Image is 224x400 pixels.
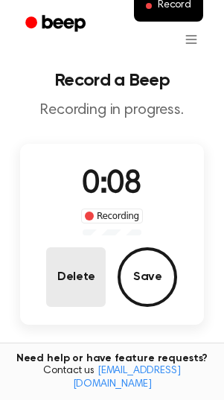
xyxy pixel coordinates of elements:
[9,365,215,391] span: Contact us
[73,366,181,390] a: [EMAIL_ADDRESS][DOMAIN_NAME]
[12,101,212,120] p: Recording in progress.
[81,209,143,223] div: Recording
[82,169,141,200] span: 0:08
[46,247,106,307] button: Delete Audio Record
[173,22,209,57] button: Open menu
[118,247,177,307] button: Save Audio Record
[12,72,212,89] h1: Record a Beep
[15,10,99,39] a: Beep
